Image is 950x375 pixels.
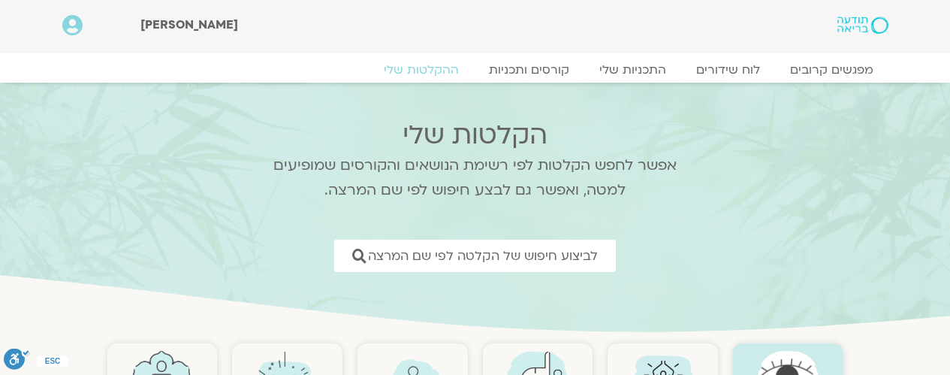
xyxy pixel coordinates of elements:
[368,249,598,263] span: לביצוע חיפוש של הקלטה לפי שם המרצה
[474,62,584,77] a: קורסים ותכניות
[369,62,474,77] a: ההקלטות שלי
[681,62,775,77] a: לוח שידורים
[254,153,697,203] p: אפשר לחפש הקלטות לפי רשימת הנושאים והקורסים שמופיעים למטה, ואפשר גם לבצע חיפוש לפי שם המרצה.
[62,62,888,77] nav: Menu
[254,120,697,150] h2: הקלטות שלי
[140,17,238,33] span: [PERSON_NAME]
[775,62,888,77] a: מפגשים קרובים
[334,240,616,272] a: לביצוע חיפוש של הקלטה לפי שם המרצה
[584,62,681,77] a: התכניות שלי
